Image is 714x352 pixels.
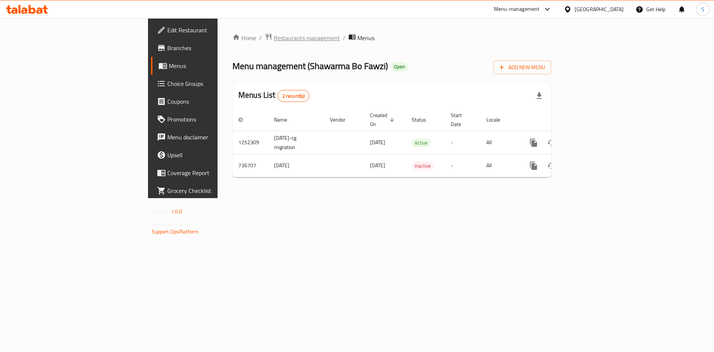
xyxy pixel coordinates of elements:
[499,63,545,72] span: Add New Menu
[343,33,345,42] li: /
[330,115,355,124] span: Vendor
[391,62,408,71] div: Open
[151,182,267,200] a: Grocery Checklist
[701,5,704,13] span: S
[265,33,340,43] a: Restaurants management
[151,128,267,146] a: Menu disclaimer
[151,110,267,128] a: Promotions
[151,164,267,182] a: Coverage Report
[238,90,309,102] h2: Menus List
[167,26,261,35] span: Edit Restaurant
[494,5,540,14] div: Menu-management
[412,139,431,147] span: Active
[151,39,267,57] a: Branches
[151,93,267,110] a: Coupons
[274,33,340,42] span: Restaurants management
[543,157,560,175] button: Change Status
[493,61,551,74] button: Add New Menu
[480,154,519,177] td: All
[151,21,267,39] a: Edit Restaurant
[232,109,602,177] table: enhanced table
[151,146,267,164] a: Upsell
[268,131,324,154] td: [DATE]-cg migration
[151,75,267,93] a: Choice Groups
[412,115,436,124] span: Status
[575,5,624,13] div: [GEOGRAPHIC_DATA]
[167,97,261,106] span: Coupons
[277,90,310,102] div: Total records count
[167,186,261,195] span: Grocery Checklist
[486,115,510,124] span: Locale
[238,115,253,124] span: ID
[232,33,551,43] nav: breadcrumb
[525,157,543,175] button: more
[370,138,385,147] span: [DATE]
[169,61,261,70] span: Menus
[278,93,309,100] span: 2 record(s)
[543,134,560,152] button: Change Status
[171,207,183,216] span: 1.0.0
[357,33,374,42] span: Menus
[525,134,543,152] button: more
[412,161,434,170] div: Inactive
[167,79,261,88] span: Choice Groups
[152,219,186,229] span: Get support on:
[370,111,397,129] span: Created On
[445,131,480,154] td: -
[519,109,602,131] th: Actions
[451,111,472,129] span: Start Date
[167,168,261,177] span: Coverage Report
[167,133,261,142] span: Menu disclaimer
[268,154,324,177] td: [DATE]
[480,131,519,154] td: All
[167,151,261,159] span: Upsell
[412,162,434,170] span: Inactive
[167,43,261,52] span: Branches
[370,161,385,170] span: [DATE]
[152,227,199,236] a: Support.OpsPlatform
[274,115,297,124] span: Name
[152,207,170,216] span: Version:
[391,64,408,70] span: Open
[167,115,261,124] span: Promotions
[151,57,267,75] a: Menus
[445,154,480,177] td: -
[530,87,548,105] div: Export file
[412,138,431,147] div: Active
[232,58,388,74] span: Menu management ( Shawarma Bo Fawzi )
